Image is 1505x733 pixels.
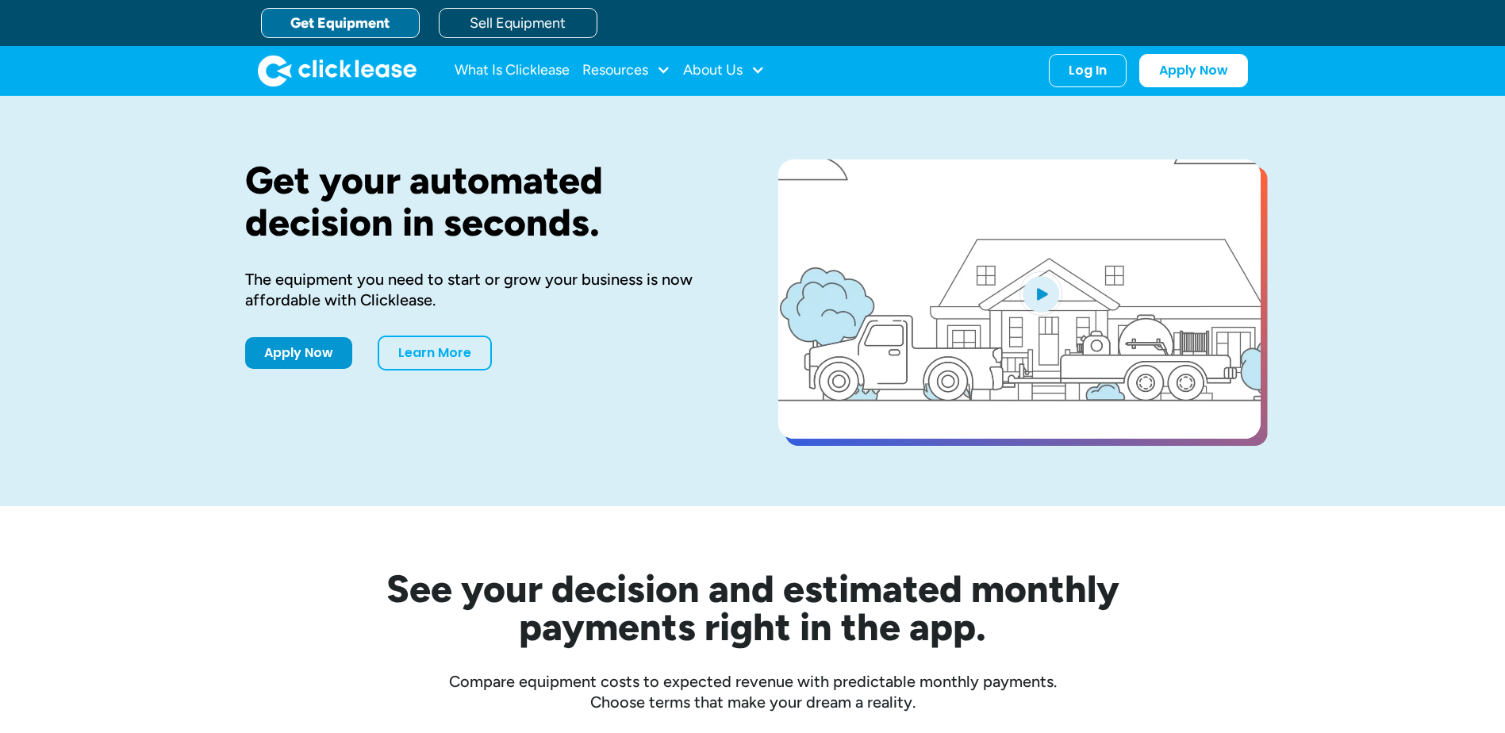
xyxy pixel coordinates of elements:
[245,159,728,244] h1: Get your automated decision in seconds.
[1019,271,1062,316] img: Blue play button logo on a light blue circular background
[1069,63,1107,79] div: Log In
[778,159,1261,439] a: open lightbox
[258,55,417,86] img: Clicklease logo
[378,336,492,370] a: Learn More
[683,55,765,86] div: About Us
[1139,54,1248,87] a: Apply Now
[439,8,597,38] a: Sell Equipment
[245,337,352,369] a: Apply Now
[455,55,570,86] a: What Is Clicklease
[309,570,1197,646] h2: See your decision and estimated monthly payments right in the app.
[245,269,728,310] div: The equipment you need to start or grow your business is now affordable with Clicklease.
[261,8,420,38] a: Get Equipment
[245,671,1261,712] div: Compare equipment costs to expected revenue with predictable monthly payments. Choose terms that ...
[582,55,670,86] div: Resources
[258,55,417,86] a: home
